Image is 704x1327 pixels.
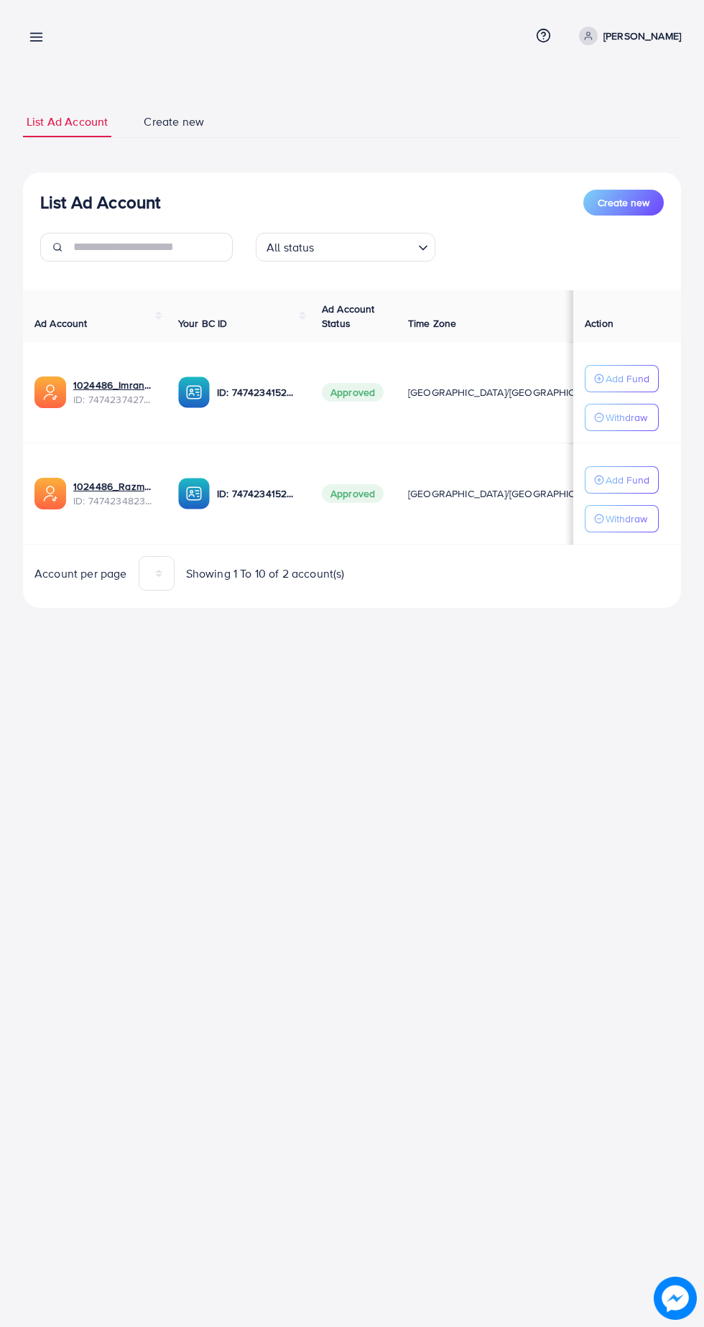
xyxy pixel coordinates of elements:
a: [PERSON_NAME] [573,27,681,45]
h3: List Ad Account [40,192,160,213]
p: ID: 7474234152863678481 [217,485,299,502]
a: 1024486_Razman_1740230915595 [73,479,155,494]
div: Search for option [256,233,435,262]
img: ic-ba-acc.ded83a64.svg [178,478,210,509]
span: Create new [598,195,649,210]
button: Add Fund [585,466,659,494]
button: Withdraw [585,404,659,431]
div: <span class='underline'>1024486_Imran_1740231528988</span></br>7474237427478233089 [73,378,155,407]
span: [GEOGRAPHIC_DATA]/[GEOGRAPHIC_DATA] [408,486,608,501]
img: ic-ba-acc.ded83a64.svg [178,376,210,408]
p: [PERSON_NAME] [603,27,681,45]
span: ID: 7474237427478233089 [73,392,155,407]
img: ic-ads-acc.e4c84228.svg [34,376,66,408]
span: ID: 7474234823184416769 [73,494,155,508]
button: Withdraw [585,505,659,532]
span: All status [264,237,318,258]
p: Withdraw [606,409,647,426]
button: Add Fund [585,365,659,392]
span: Approved [322,484,384,503]
div: <span class='underline'>1024486_Razman_1740230915595</span></br>7474234823184416769 [73,479,155,509]
span: Account per page [34,565,127,582]
span: [GEOGRAPHIC_DATA]/[GEOGRAPHIC_DATA] [408,385,608,399]
a: 1024486_Imran_1740231528988 [73,378,155,392]
span: Ad Account [34,316,88,330]
span: Create new [144,114,204,130]
img: ic-ads-acc.e4c84228.svg [34,478,66,509]
p: Add Fund [606,471,649,489]
span: Action [585,316,613,330]
input: Search for option [319,234,412,258]
span: Your BC ID [178,316,228,330]
p: ID: 7474234152863678481 [217,384,299,401]
button: Create new [583,190,664,216]
p: Withdraw [606,510,647,527]
span: Showing 1 To 10 of 2 account(s) [186,565,345,582]
span: Approved [322,383,384,402]
span: Ad Account Status [322,302,375,330]
p: Add Fund [606,370,649,387]
span: List Ad Account [27,114,108,130]
span: Time Zone [408,316,456,330]
img: image [658,1281,693,1316]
